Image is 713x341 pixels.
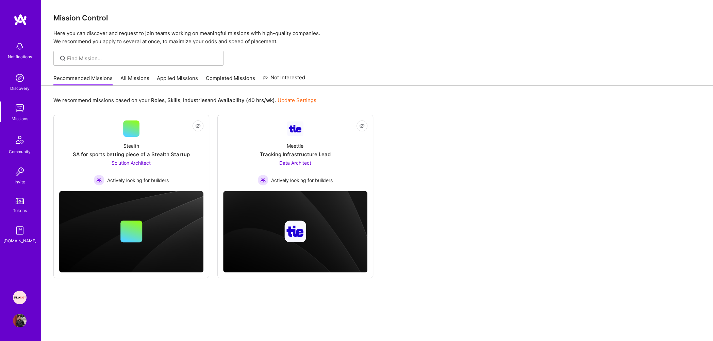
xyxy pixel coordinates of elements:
[223,191,367,273] img: cover
[9,148,31,155] div: Community
[73,151,189,158] div: SA for sports betting piece of a Stealth Startup
[13,39,27,53] img: bell
[94,175,104,185] img: Actively looking for builders
[11,314,28,327] a: User Avatar
[183,97,208,103] b: Industries
[123,142,139,149] div: Stealth
[12,132,28,148] img: Community
[13,207,27,214] div: Tokens
[278,97,316,103] a: Update Settings
[10,85,30,92] div: Discovery
[223,120,367,185] a: Company LogoMeettieTracking Infrastructure LeadData Architect Actively looking for buildersActive...
[206,75,255,86] a: Completed Missions
[13,314,27,327] img: User Avatar
[287,121,303,136] img: Company Logo
[218,97,275,103] b: Availability (40 hrs/wk)
[151,97,165,103] b: Roles
[53,29,701,46] p: Here you can discover and request to join teams working on meaningful missions with high-quality ...
[195,123,201,129] i: icon EyeClosed
[120,75,149,86] a: All Missions
[13,71,27,85] img: discovery
[59,54,67,62] i: icon SearchGrey
[53,97,316,104] p: We recommend missions based on your , , and .
[271,177,333,184] span: Actively looking for builders
[359,123,365,129] i: icon EyeClosed
[107,177,169,184] span: Actively looking for builders
[13,224,27,237] img: guide book
[59,191,203,273] img: cover
[258,175,268,185] img: Actively looking for builders
[260,151,331,158] div: Tracking Infrastructure Lead
[157,75,198,86] a: Applied Missions
[263,74,305,86] a: Not Interested
[16,198,24,204] img: tokens
[67,55,218,62] input: Find Mission...
[13,165,27,178] img: Invite
[13,101,27,115] img: teamwork
[53,75,113,86] a: Recommended Missions
[279,160,311,166] span: Data Architect
[11,291,28,304] a: Speakeasy: Software Engineer to help Customers write custom functions
[167,97,180,103] b: Skills
[59,120,203,185] a: StealthSA for sports betting piece of a Stealth StartupSolution Architect Actively looking for bu...
[112,160,151,166] span: Solution Architect
[53,14,701,22] h3: Mission Control
[12,115,28,122] div: Missions
[8,53,32,60] div: Notifications
[13,291,27,304] img: Speakeasy: Software Engineer to help Customers write custom functions
[14,14,27,26] img: logo
[3,237,36,244] div: [DOMAIN_NAME]
[15,178,25,185] div: Invite
[284,221,306,242] img: Company logo
[287,142,303,149] div: Meettie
